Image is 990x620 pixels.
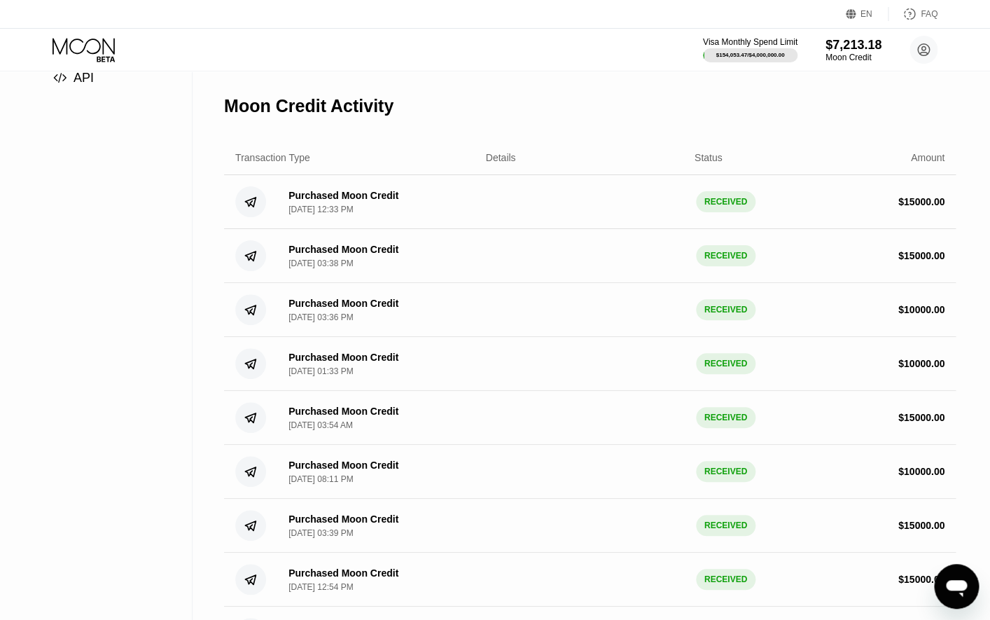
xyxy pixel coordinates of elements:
div: $ 10000.00 [898,304,944,315]
div: Moon Credit Activity [224,96,393,116]
div: Purchased Moon Credit [288,460,398,471]
div: [DATE] 03:39 PM [288,528,353,538]
div: Visa Monthly Spend Limit$154,053.47/$4,000,000.00 [703,37,797,62]
div: EN [860,9,872,19]
div: EN [846,7,888,21]
div: $ 15000.00 [898,520,944,531]
div: [DATE] 03:36 PM [288,312,353,322]
div: $ 15000.00 [898,196,944,207]
div: FAQ [888,7,937,21]
div: Details [486,152,516,163]
div: Transaction Type [235,152,310,163]
div: Purchased Moon Credit [288,352,398,363]
div: Purchased Moon Credit [288,567,398,579]
div: $7,213.18Moon Credit [825,38,881,62]
div: RECEIVED [696,461,755,482]
div: RECEIVED [696,515,755,536]
div: [DATE] 08:11 PM [288,474,353,484]
div: Purchased Moon Credit [288,514,398,525]
div: [DATE] 12:33 PM [288,205,353,214]
span: API [74,71,94,85]
div: [DATE] 03:38 PM [288,259,353,268]
div: $154,053.47 / $4,000,000.00 [716,52,784,58]
div: [DATE] 12:54 PM [288,582,353,592]
div: RECEIVED [696,353,755,374]
div: Purchased Moon Credit [288,406,398,417]
div: $ 15000.00 [898,250,944,261]
div: Purchased Moon Credit [288,298,398,309]
div: Status [695,152,723,163]
div: $ 10000.00 [898,358,944,369]
div: Visa Monthly Spend Limit [703,37,797,47]
div: Amount [911,152,944,163]
div: Purchased Moon Credit [288,244,398,255]
div: $ 10000.00 [898,466,944,477]
div: RECEIVED [696,191,755,212]
div: Moon Credit [825,53,881,62]
div: [DATE] 03:54 AM [288,420,353,430]
div: RECEIVED [696,245,755,266]
div: $7,213.18 [825,38,881,53]
div: FAQ [921,9,937,19]
div: RECEIVED [696,569,755,590]
span:  [53,71,67,84]
div: Purchased Moon Credit [288,190,398,201]
div: RECEIVED [696,407,755,428]
div: [DATE] 01:33 PM [288,366,353,376]
div: $ 15000.00 [898,412,944,423]
iframe: Button to launch messaging window [934,564,979,609]
div: RECEIVED [696,299,755,320]
div: $ 15000.00 [898,574,944,585]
